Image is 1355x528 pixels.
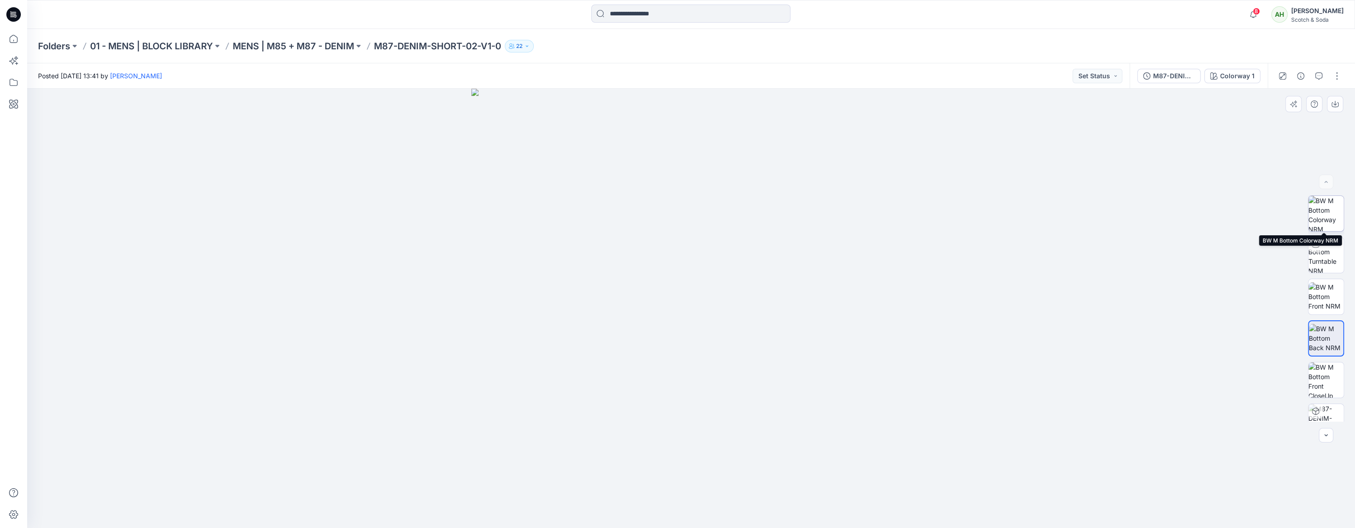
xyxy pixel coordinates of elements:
div: Scotch & Soda [1291,16,1344,23]
div: Colorway 1 [1220,71,1254,81]
span: Posted [DATE] 13:41 by [38,71,162,81]
div: AH [1271,6,1288,23]
img: BW M Bottom Colorway NRM [1308,196,1344,231]
button: Details [1293,69,1308,83]
button: 22 [505,40,534,52]
a: Folders [38,40,70,52]
a: MENS | M85 + M87 - DENIM [233,40,354,52]
img: BW M Bottom Turntable NRM [1308,238,1344,273]
img: BW M Bottom Back NRM [1309,324,1343,352]
button: M87-DENIM-SHORT-02-V1-0 [1137,69,1201,83]
a: [PERSON_NAME] [110,72,162,80]
img: BW M Bottom Front CloseUp NRM [1308,362,1344,398]
div: M87-DENIM-SHORT-02-V1-0 [1153,71,1195,81]
p: 22 [516,41,522,51]
img: eyJhbGciOiJIUzI1NiIsImtpZCI6IjAiLCJzbHQiOiJzZXMiLCJ0eXAiOiJKV1QifQ.eyJkYXRhIjp7InR5cGUiOiJzdG9yYW... [471,89,911,528]
p: M87-DENIM-SHORT-02-V1-0 [374,40,501,52]
img: BW M Bottom Front NRM [1308,282,1344,311]
img: M87-DENIM-SHORT-02-V1-0 Colorway 1 [1308,404,1344,439]
a: 01 - MENS | BLOCK LIBRARY [90,40,213,52]
div: [PERSON_NAME] [1291,5,1344,16]
span: 8 [1253,8,1260,15]
button: Colorway 1 [1204,69,1260,83]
